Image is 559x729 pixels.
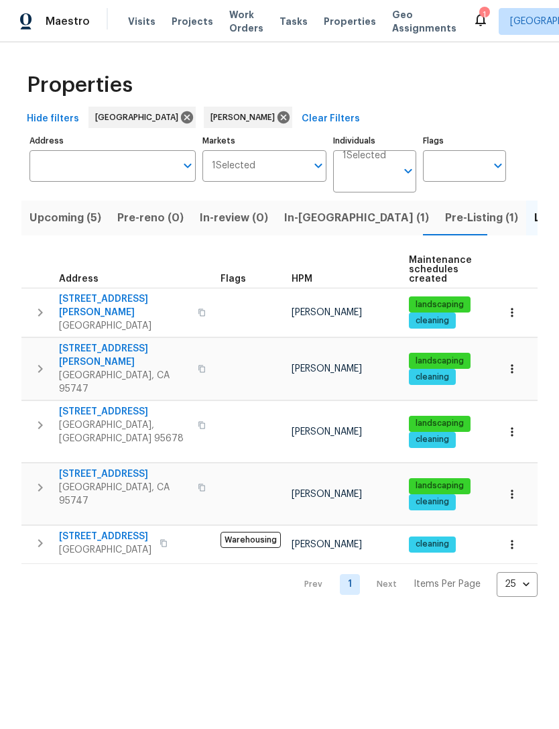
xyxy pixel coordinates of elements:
span: [PERSON_NAME] [292,427,362,437]
button: Clear Filters [296,107,365,131]
span: [PERSON_NAME] [292,540,362,549]
span: Work Orders [229,8,263,35]
span: Flags [221,274,246,284]
span: 1 Selected [212,160,255,172]
label: Flags [423,137,506,145]
span: [STREET_ADDRESS] [59,467,190,481]
button: Hide filters [21,107,84,131]
span: Pre-reno (0) [117,209,184,227]
span: Projects [172,15,213,28]
span: landscaping [410,418,469,429]
span: cleaning [410,496,454,508]
span: cleaning [410,434,454,445]
span: cleaning [410,539,454,550]
span: [STREET_ADDRESS] [59,405,190,418]
span: [STREET_ADDRESS][PERSON_NAME] [59,292,190,319]
span: In-review (0) [200,209,268,227]
span: Properties [324,15,376,28]
span: [GEOGRAPHIC_DATA], CA 95747 [59,481,190,508]
span: cleaning [410,372,454,383]
span: [PERSON_NAME] [210,111,280,124]
span: cleaning [410,315,454,327]
label: Markets [202,137,327,145]
span: [GEOGRAPHIC_DATA], CA 95747 [59,369,190,396]
span: landscaping [410,299,469,311]
nav: Pagination Navigation [292,572,538,597]
span: Clear Filters [302,111,360,127]
span: [PERSON_NAME] [292,364,362,374]
span: [GEOGRAPHIC_DATA] [95,111,184,124]
span: Address [59,274,99,284]
span: Warehousing [221,532,281,548]
span: Maintenance schedules created [409,256,472,284]
p: Items Per Page [414,577,481,591]
span: [PERSON_NAME] [292,490,362,499]
span: Tasks [279,17,308,26]
div: 1 [479,8,489,21]
div: 25 [497,567,538,602]
span: landscaping [410,480,469,492]
span: [GEOGRAPHIC_DATA] [59,543,151,557]
span: [STREET_ADDRESS] [59,530,151,543]
a: Goto page 1 [340,574,360,595]
span: landscaping [410,355,469,367]
button: Open [489,156,507,175]
span: [PERSON_NAME] [292,308,362,317]
button: Open [178,156,197,175]
span: [STREET_ADDRESS][PERSON_NAME] [59,342,190,369]
span: Geo Assignments [392,8,456,35]
span: Hide filters [27,111,79,127]
button: Open [309,156,328,175]
span: [GEOGRAPHIC_DATA], [GEOGRAPHIC_DATA] 95678 [59,418,190,445]
span: Maestro [46,15,90,28]
span: HPM [292,274,312,284]
span: Properties [27,78,133,92]
span: 1 Selected [343,150,386,162]
span: In-[GEOGRAPHIC_DATA] (1) [284,209,429,227]
label: Address [29,137,196,145]
span: Visits [128,15,156,28]
span: Upcoming (5) [29,209,101,227]
button: Open [399,162,418,180]
label: Individuals [333,137,416,145]
div: [GEOGRAPHIC_DATA] [88,107,196,128]
span: [GEOGRAPHIC_DATA] [59,319,190,333]
span: Pre-Listing (1) [445,209,518,227]
div: [PERSON_NAME] [204,107,292,128]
